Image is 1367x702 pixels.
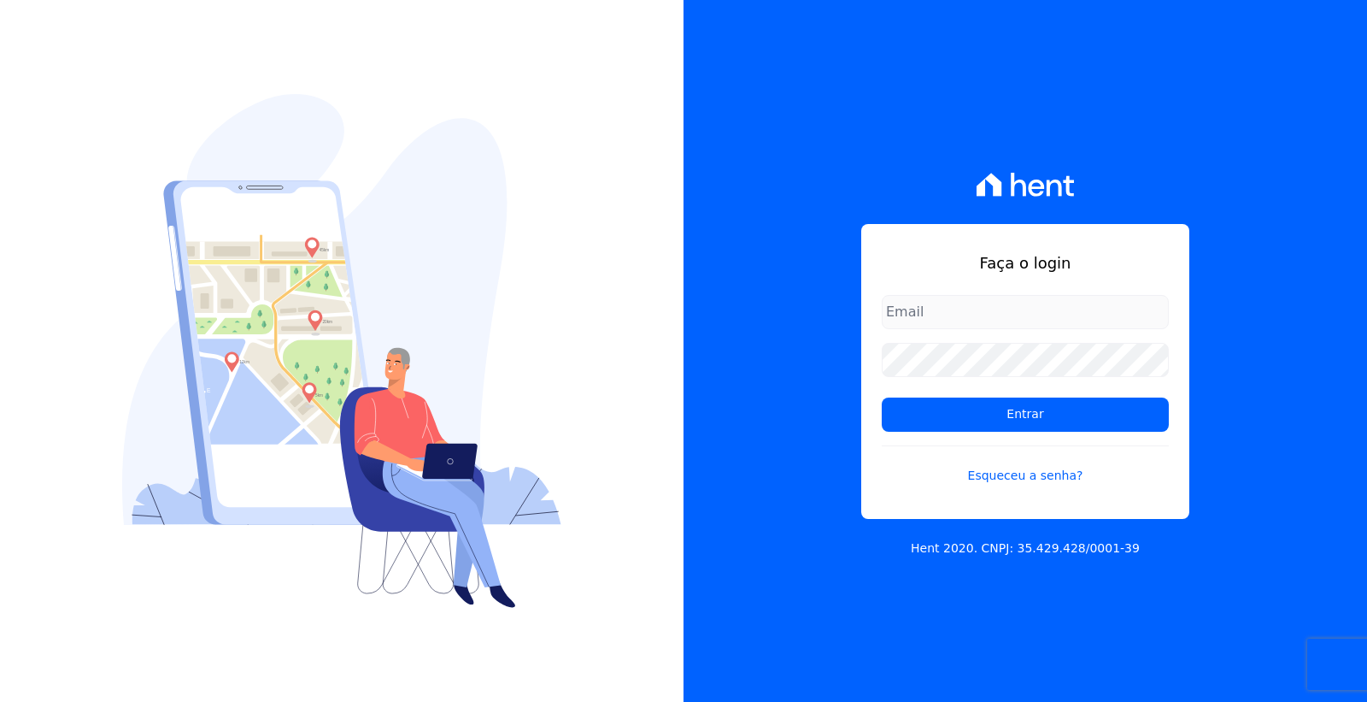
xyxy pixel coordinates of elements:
p: Hent 2020. CNPJ: 35.429.428/0001-39 [911,540,1140,557]
h1: Faça o login [882,251,1169,274]
input: Email [882,295,1169,329]
a: Esqueceu a senha? [882,445,1169,485]
img: Login [122,94,561,608]
input: Entrar [882,398,1169,432]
